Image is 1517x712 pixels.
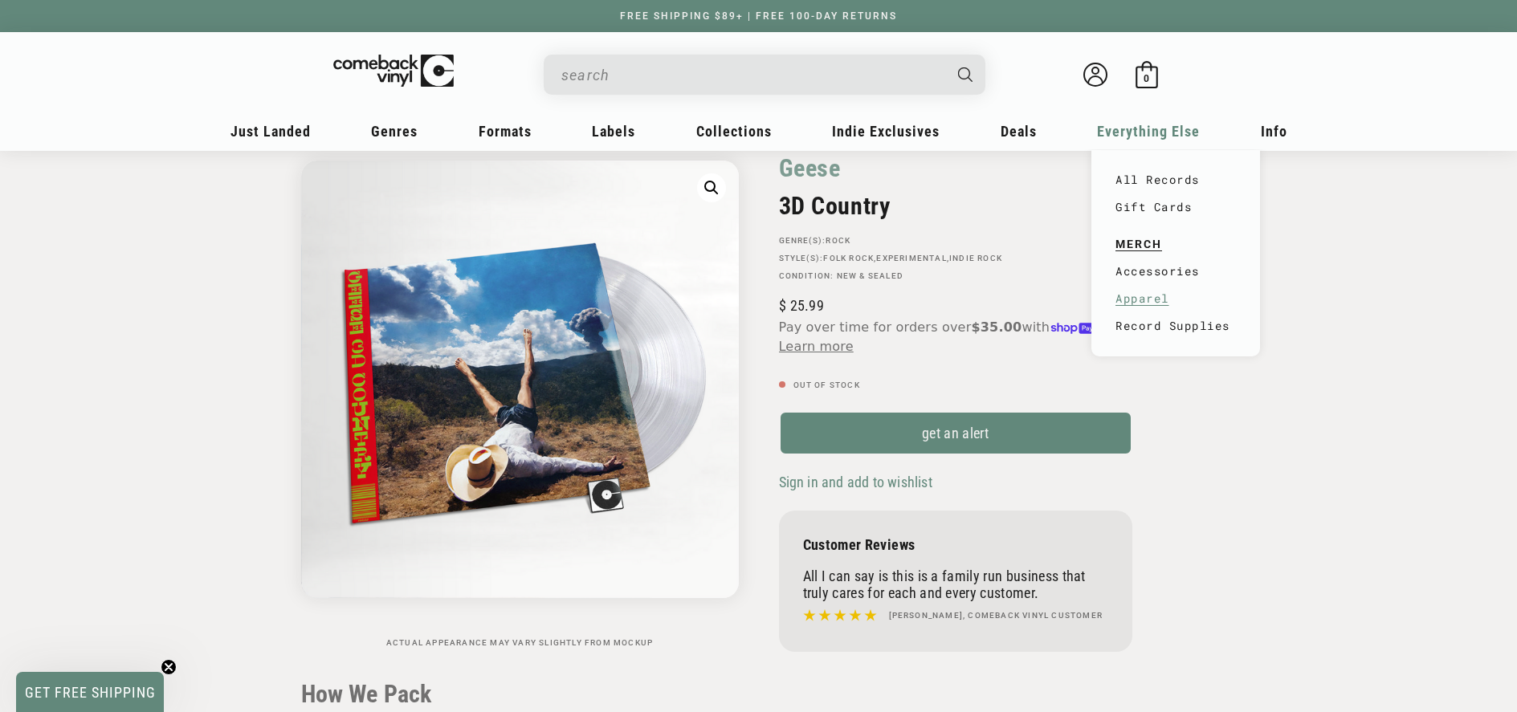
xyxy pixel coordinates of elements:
[779,474,932,490] span: Sign in and add to wishlist
[16,672,164,712] div: GET FREE SHIPPINGClose teaser
[944,55,987,95] button: Search
[371,123,418,140] span: Genres
[803,605,877,626] img: star5.svg
[779,271,1132,281] p: Condition: New & Sealed
[779,297,824,314] span: 25.99
[301,680,1217,709] h2: How We Pack
[1115,285,1236,312] a: Apparel
[889,609,1103,622] h4: [PERSON_NAME], Comeback Vinyl customer
[779,297,786,314] span: $
[696,123,772,140] span: Collections
[1261,123,1287,140] span: Info
[301,161,739,648] media-gallery: Gallery Viewer
[826,236,850,245] a: Rock
[1115,258,1236,285] a: Accessories
[1001,123,1037,140] span: Deals
[779,236,1132,246] p: GENRE(S):
[592,123,635,140] span: Labels
[1097,123,1200,140] span: Everything Else
[544,55,985,95] div: Search
[779,380,1132,390] p: Out of stock
[779,254,1132,263] p: STYLE(S): , ,
[230,123,311,140] span: Just Landed
[949,254,1002,262] a: Indie Rock
[803,568,1108,601] p: All I can say is this is a family run business that truly cares for each and every customer.
[479,123,532,140] span: Formats
[1115,193,1236,221] a: Gift Cards
[779,411,1132,455] a: get an alert
[1115,166,1236,193] a: All Records
[779,473,937,491] button: Sign in and add to wishlist
[301,638,739,648] p: Actual appearance may vary slightly from mockup
[561,59,942,92] input: When autocomplete results are available use up and down arrows to review and enter to select
[779,153,841,184] a: Geese
[1115,312,1236,340] a: Record Supplies
[832,123,940,140] span: Indie Exclusives
[25,684,156,701] span: GET FREE SHIPPING
[779,192,1132,220] h2: 3D Country
[1144,72,1149,84] span: 0
[161,659,177,675] button: Close teaser
[803,536,1108,553] p: Customer Reviews
[823,254,874,262] a: Folk Rock
[604,10,913,22] a: FREE SHIPPING $89+ | FREE 100-DAY RETURNS
[876,254,946,262] a: Experimental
